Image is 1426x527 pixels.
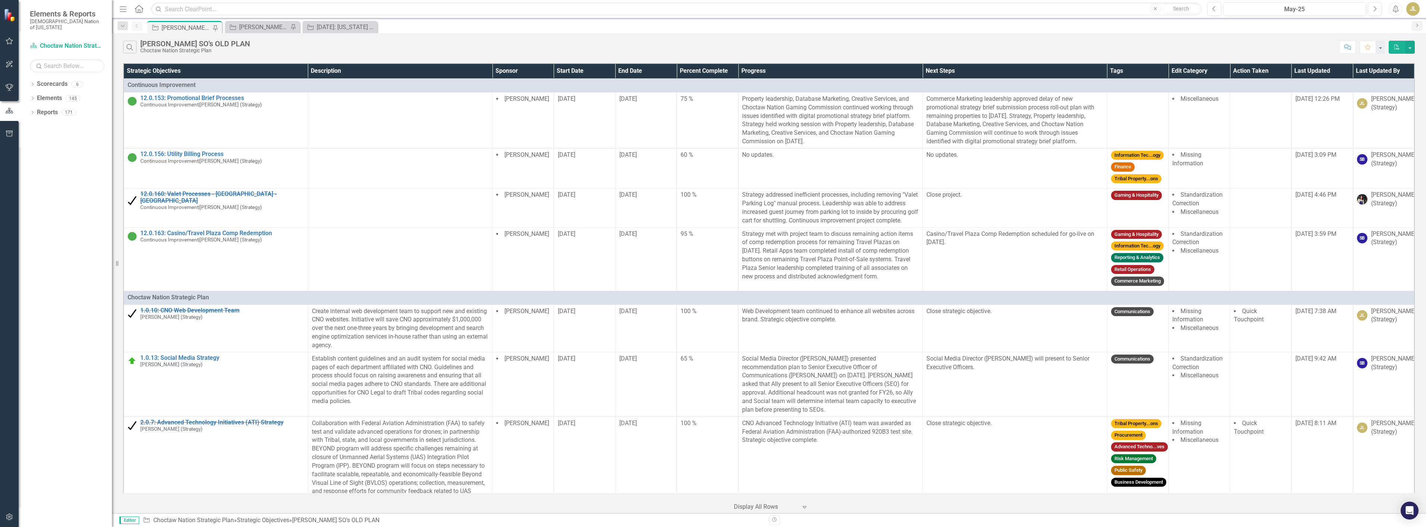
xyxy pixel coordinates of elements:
td: Double-Click to Edit Right Click for Context Menu [123,352,308,417]
td: Double-Click to Edit [308,188,492,227]
span: Miscellaneous [1180,95,1219,102]
span: Commerce Marketing [1111,277,1164,286]
td: Double-Click to Edit [492,148,554,188]
p: Strategy addressed inefficient processes, including removing "Valet Parking Log" manual process. ... [742,191,919,225]
td: Double-Click to Edit [554,227,615,291]
td: Double-Click to Edit [308,92,492,148]
td: Double-Click to Edit [738,148,923,188]
div: [DATE] 3:09 PM [1295,151,1349,159]
span: Continuous Improvement [140,158,198,164]
td: Double-Click to Edit [308,148,492,188]
td: Double-Click to Edit [492,305,554,352]
span: [PERSON_NAME] [504,191,549,198]
div: [PERSON_NAME] SO's OLD PLAN [162,23,211,32]
td: Double-Click to Edit [1169,227,1230,291]
div: SB [1357,154,1367,165]
small: [DEMOGRAPHIC_DATA] Nation of [US_STATE] [30,18,104,31]
td: Double-Click to Edit [1107,227,1169,291]
span: Editor [119,517,139,524]
p: Social Media Director ([PERSON_NAME]) presented recommendation plan to Senior Executive Officer o... [742,355,919,414]
a: 12.0.163: Casino/Travel Plaza Comp Redemption [140,230,304,237]
td: Double-Click to Edit [1107,92,1169,148]
input: Search Below... [30,59,104,72]
div: [PERSON_NAME] (Strategy) [1371,151,1416,168]
p: Establish content guidelines and an audit system for social media pages of each department affili... [312,355,488,406]
td: Double-Click to Edit [554,305,615,352]
img: Completed [128,421,137,430]
td: Double-Click to Edit [738,188,923,227]
span: [DATE] [619,230,637,237]
span: | [198,204,200,210]
a: [PERSON_NAME] SOs [227,22,288,32]
div: Choctaw Nation Strategic Plan [140,48,250,53]
span: Elements & Reports [30,9,104,18]
p: No updates. [742,151,919,159]
span: Quick Touchpoint [1234,420,1264,435]
a: Reports [37,108,58,117]
td: Double-Click to Edit [1107,305,1169,352]
div: [DATE]: [US_STATE] - State, Local, and County Action [317,22,375,32]
small: [PERSON_NAME] (Strategy) [140,205,262,210]
button: May-25 [1223,2,1366,16]
span: Reporting & Analytics [1111,253,1163,262]
td: Double-Click to Edit Right Click for Context Menu [123,148,308,188]
div: » » [143,516,763,525]
span: Information Tec...ogy [1111,151,1164,160]
td: Double-Click to Edit [923,92,1107,148]
div: JL [1357,310,1367,321]
div: 6 [71,81,83,87]
small: [PERSON_NAME] (Strategy) [140,314,203,320]
div: [PERSON_NAME] SOs [239,22,288,32]
td: Double-Click to Edit [677,148,738,188]
p: Collaboration with Federal Aviation Administration (FAA) to safely test and validate advanced ope... [312,419,488,513]
div: [PERSON_NAME] (Strategy) [1371,307,1416,324]
span: [PERSON_NAME] [504,308,549,315]
td: Double-Click to Edit [738,227,923,291]
td: Double-Click to Edit Right Click for Context Menu [123,417,308,515]
p: Create internal web development team to support new and existing CNO websites. Initiative will sa... [312,307,488,350]
td: Double-Click to Edit [923,188,1107,227]
a: [DATE]: [US_STATE] - State, Local, and County Action [304,22,375,32]
td: Double-Click to Edit [615,417,677,515]
td: Double-Click to Edit [1169,305,1230,352]
td: Double-Click to Edit [1169,352,1230,417]
span: Procurement [1111,431,1146,440]
div: [PERSON_NAME] (Strategy) [1371,95,1416,112]
span: Advanced Techno...ves [1111,442,1168,452]
span: Continuous Improvement [140,237,198,243]
span: Tribal Property...ons [1111,174,1161,184]
div: [PERSON_NAME] (Strategy) [1371,191,1416,208]
td: Double-Click to Edit Right Click for Context Menu [123,305,308,352]
span: Search [1173,6,1189,12]
td: Double-Click to Edit [677,305,738,352]
p: No updates. [926,151,1103,159]
span: [PERSON_NAME] [504,95,549,102]
td: Double-Click to Edit [554,92,615,148]
span: [PERSON_NAME] [504,230,549,237]
td: Double-Click to Edit [1107,148,1169,188]
span: Business Development [1111,478,1166,487]
a: 1.0.13: Social Media Strategy [140,355,304,361]
div: 75 % [681,95,734,103]
td: Double-Click to Edit [492,92,554,148]
span: Risk Management [1111,454,1156,464]
span: Tribal Property...ons [1111,419,1161,428]
div: [PERSON_NAME] SO's OLD PLAN [140,40,250,48]
td: Double-Click to Edit [738,417,923,515]
div: [PERSON_NAME] (Strategy) [1371,355,1416,372]
span: Quick Touchpoint [1234,308,1264,323]
div: 145 [66,95,80,102]
td: Double-Click to Edit [923,352,1107,417]
input: Search ClearPoint... [151,3,1202,16]
img: ClearPoint Strategy [4,9,17,22]
span: [DATE] [619,420,637,427]
td: Double-Click to Edit Right Click for Context Menu [123,188,308,227]
td: Double-Click to Edit [492,352,554,417]
p: Strategy met with project team to discuss remaining action items of comp redemption process for r... [742,230,919,281]
span: Choctaw Nation Strategic Plan [128,294,209,301]
small: [PERSON_NAME] (Strategy) [140,158,262,164]
span: Communications [1111,355,1154,364]
span: [DATE] [619,355,637,362]
td: Double-Click to Edit [308,352,492,417]
span: [DATE] [558,230,575,237]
